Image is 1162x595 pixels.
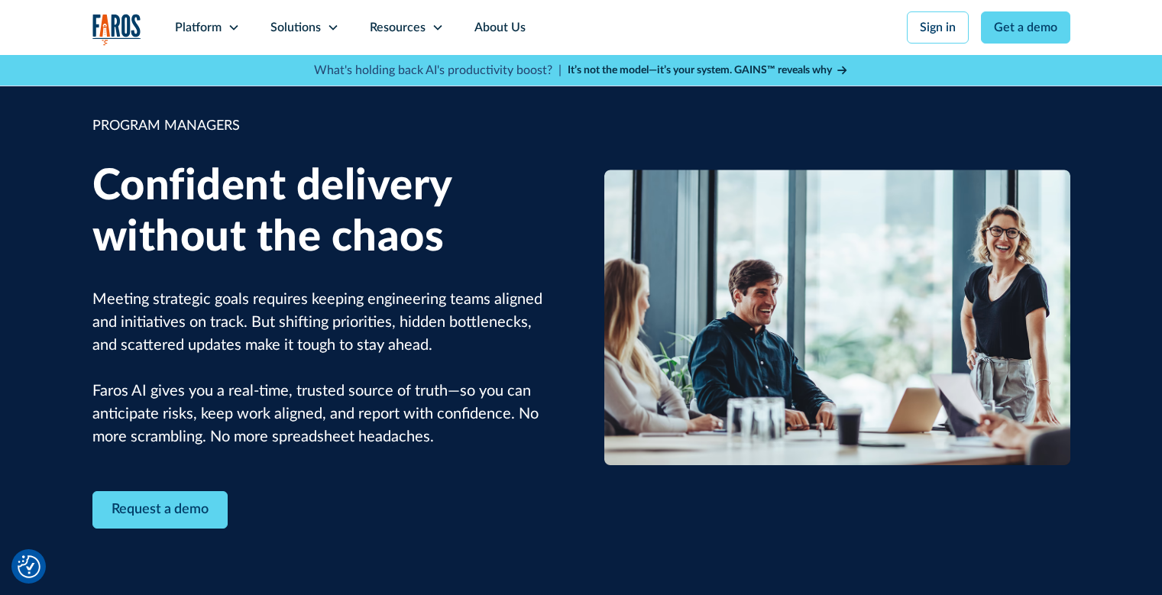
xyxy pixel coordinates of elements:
[568,65,832,76] strong: It’s not the model—it’s your system. GAINS™ reveals why
[568,63,849,79] a: It’s not the model—it’s your system. GAINS™ reveals why
[270,18,321,37] div: Solutions
[92,288,558,448] p: Meeting strategic goals requires keeping engineering teams aligned and initiatives on track. But ...
[92,14,141,45] a: home
[314,61,562,79] p: What's holding back AI's productivity boost? |
[175,18,222,37] div: Platform
[981,11,1070,44] a: Get a demo
[907,11,969,44] a: Sign in
[92,161,558,264] h1: Confident delivery without the chaos
[370,18,426,37] div: Resources
[92,491,228,529] a: Contact Modal
[92,116,558,137] div: PROGRAM MANAGERS
[18,555,40,578] button: Cookie Settings
[18,555,40,578] img: Revisit consent button
[92,14,141,45] img: Logo of the analytics and reporting company Faros.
